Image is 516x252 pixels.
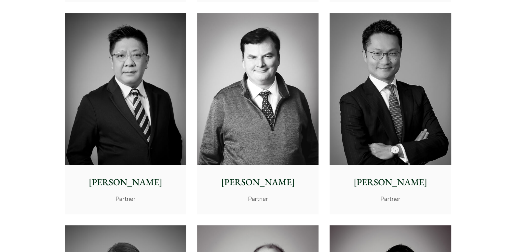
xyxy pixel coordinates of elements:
[197,13,319,215] a: [PERSON_NAME] Partner
[202,194,313,203] p: Partner
[335,194,446,203] p: Partner
[330,13,451,215] a: [PERSON_NAME] Partner
[70,194,181,203] p: Partner
[202,175,313,189] p: [PERSON_NAME]
[70,175,181,189] p: [PERSON_NAME]
[335,175,446,189] p: [PERSON_NAME]
[65,13,186,215] a: [PERSON_NAME] Partner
